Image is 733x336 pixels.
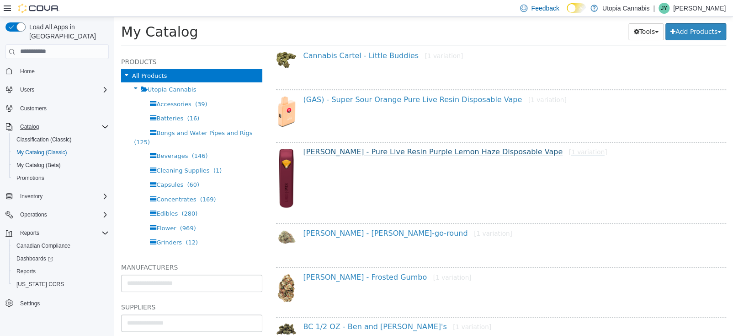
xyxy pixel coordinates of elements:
[162,79,182,110] img: 150
[189,256,357,265] a: [PERSON_NAME] - Frosted Gumbo[1 variation]
[81,84,93,91] span: (39)
[20,193,42,200] span: Inventory
[42,193,64,200] span: Edibles
[2,208,112,221] button: Operations
[42,208,62,215] span: Flower
[551,6,612,23] button: Add Products
[16,103,109,114] span: Customers
[189,78,452,87] a: (GAS) - Super Sour Orange Pure Live Resin Disposable Vape[1 variation]
[16,174,44,182] span: Promotions
[13,147,71,158] a: My Catalog (Classic)
[13,253,109,264] span: Dashboards
[13,160,64,171] a: My Catalog (Beta)
[455,131,493,139] small: [1 variation]
[18,4,59,13] img: Cova
[78,135,94,142] span: (146)
[73,164,85,171] span: (60)
[13,134,75,145] a: Classification (Classic)
[33,69,82,76] span: Utopia Cannabis
[13,253,57,264] a: Dashboards
[86,179,102,186] span: (169)
[2,120,112,133] button: Catalog
[16,228,43,238] button: Reports
[13,279,109,290] span: Washington CCRS
[13,266,39,277] a: Reports
[2,190,112,203] button: Inventory
[71,222,84,229] span: (12)
[16,162,61,169] span: My Catalog (Beta)
[13,160,109,171] span: My Catalog (Beta)
[13,240,74,251] a: Canadian Compliance
[531,4,559,13] span: Feedback
[602,3,650,14] p: Utopia Cannabis
[16,149,67,156] span: My Catalog (Classic)
[2,296,112,309] button: Settings
[16,121,42,132] button: Catalog
[16,84,38,95] button: Users
[360,213,398,220] small: [1 variation]
[18,55,53,62] span: All Products
[673,3,726,14] p: [PERSON_NAME]
[16,281,64,288] span: [US_STATE] CCRS
[653,3,655,14] p: |
[42,98,69,105] span: Batteries
[20,68,35,75] span: Home
[20,105,47,112] span: Customers
[9,265,112,278] button: Reports
[9,172,112,184] button: Promotions
[16,191,109,202] span: Inventory
[162,306,182,318] img: 150
[567,3,586,13] input: Dark Mode
[162,212,182,228] img: 150
[16,268,36,275] span: Reports
[311,35,349,43] small: [1 variation]
[16,121,109,132] span: Catalog
[13,173,109,184] span: Promotions
[42,135,74,142] span: Beverages
[99,150,107,157] span: (1)
[13,240,109,251] span: Canadian Compliance
[339,306,377,314] small: [1 variation]
[659,3,669,14] div: Jason Yoo
[42,84,77,91] span: Accessories
[42,113,138,119] span: Bongs and Water Pipes and Rigs
[13,266,109,277] span: Reports
[2,102,112,115] button: Customers
[16,65,109,77] span: Home
[7,285,148,296] h5: Suppliers
[42,164,69,171] span: Capsules
[9,159,112,172] button: My Catalog (Beta)
[9,239,112,252] button: Canadian Compliance
[162,131,182,191] img: 150
[661,3,667,14] span: JY
[13,147,109,158] span: My Catalog (Classic)
[13,279,68,290] a: [US_STATE] CCRS
[16,255,53,262] span: Dashboards
[42,179,82,186] span: Concentrates
[20,86,34,93] span: Users
[189,212,398,221] a: [PERSON_NAME] - [PERSON_NAME]-go-round[1 variation]
[7,39,148,50] h5: Products
[16,209,109,220] span: Operations
[319,257,357,264] small: [1 variation]
[16,191,46,202] button: Inventory
[162,256,182,285] img: 150
[16,228,109,238] span: Reports
[9,278,112,291] button: [US_STATE] CCRS
[42,222,68,229] span: Grinders
[16,103,50,114] a: Customers
[189,305,377,314] a: BC 1/2 OZ - Ben and [PERSON_NAME]'s[1 variation]
[16,136,72,143] span: Classification (Classic)
[7,7,84,23] span: My Catalog
[26,22,109,41] span: Load All Apps in [GEOGRAPHIC_DATA]
[67,193,83,200] span: (280)
[514,6,549,23] button: Tools
[16,209,51,220] button: Operations
[13,173,48,184] a: Promotions
[42,150,95,157] span: Cleaning Supplies
[73,98,85,105] span: (16)
[16,84,109,95] span: Users
[66,208,82,215] span: (969)
[20,211,47,218] span: Operations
